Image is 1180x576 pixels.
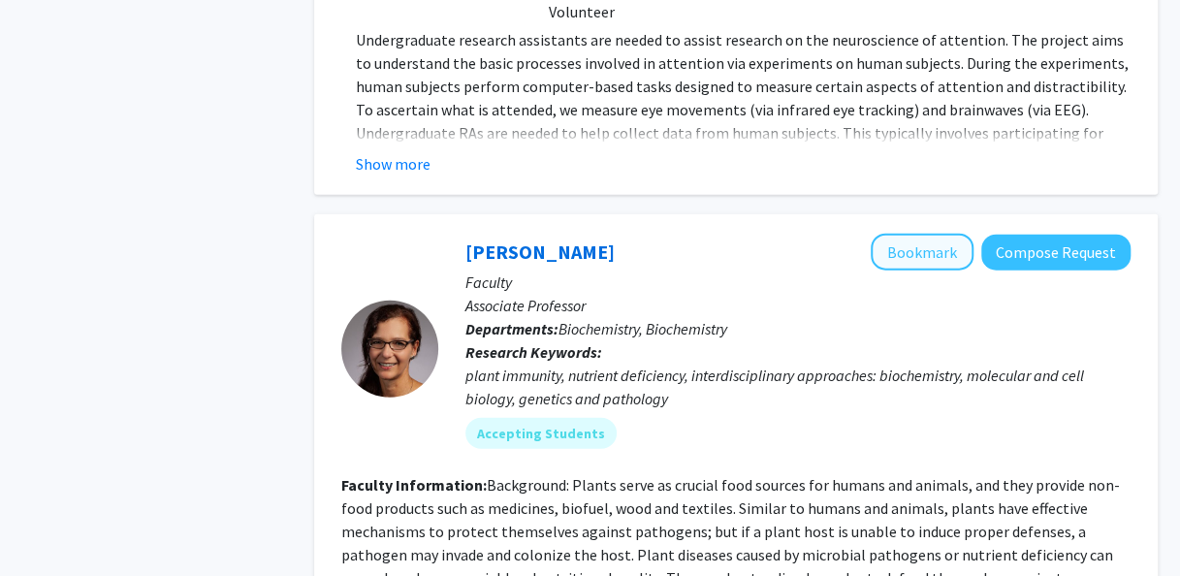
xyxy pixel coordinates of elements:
button: Add Antje Heese to Bookmarks [871,234,973,271]
div: plant immunity, nutrient deficiency, interdisciplinary approaches: biochemistry, molecular and ce... [465,364,1131,410]
b: Faculty Information: [341,475,487,495]
mat-chip: Accepting Students [465,418,617,449]
button: Compose Request to Antje Heese [981,235,1131,271]
span: Biochemistry, Biochemistry [558,319,727,338]
b: Research Keywords: [465,342,602,362]
iframe: Chat [15,489,82,561]
b: Departments: [465,319,558,338]
p: Associate Professor [465,294,1131,317]
p: Faculty [465,271,1131,294]
p: Undergraduate research assistants are needed to assist research on the neuroscience of attention.... [356,28,1131,214]
button: Show more [356,152,431,176]
a: [PERSON_NAME] [465,240,615,264]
